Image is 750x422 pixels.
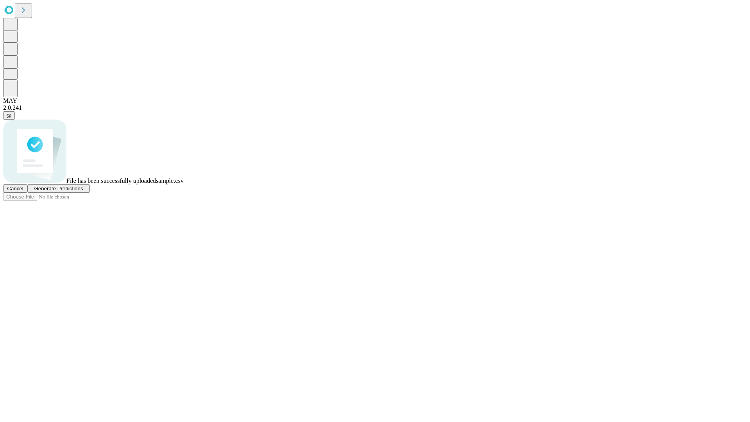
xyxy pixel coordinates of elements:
button: Cancel [3,184,27,193]
button: Generate Predictions [27,184,90,193]
span: Generate Predictions [34,186,83,191]
span: sample.csv [156,177,184,184]
div: 2.0.241 [3,104,747,111]
div: MAY [3,97,747,104]
span: @ [6,113,12,118]
button: @ [3,111,15,120]
span: File has been successfully uploaded [66,177,156,184]
span: Cancel [7,186,23,191]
